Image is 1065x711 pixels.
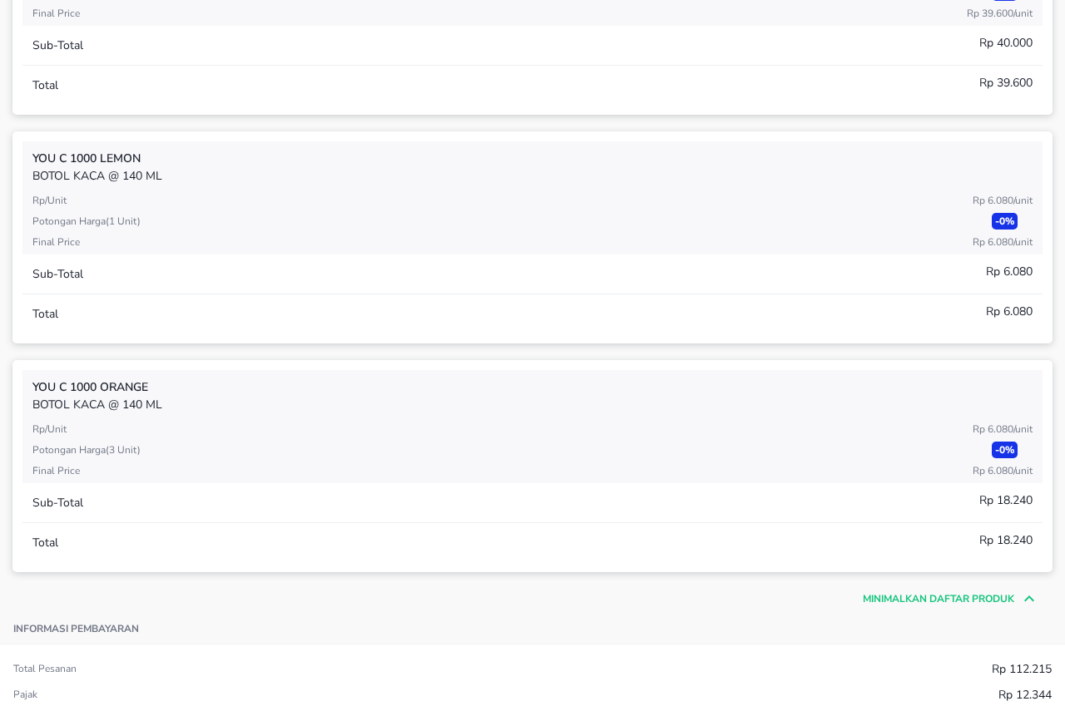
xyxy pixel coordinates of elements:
p: Final Price [32,6,80,21]
p: Rp 6.080 [986,303,1033,320]
p: Rp 6.080 [973,422,1033,437]
span: / Unit [1013,194,1033,207]
p: Rp 6.080 [986,263,1033,280]
p: Rp 6.080 [973,463,1033,478]
p: Total pesanan [13,662,77,675]
p: Sub-Total [32,37,83,54]
span: / Unit [1013,422,1033,436]
p: BOTOL KACA @ 140 ML [32,167,1033,185]
p: Sub-Total [32,494,83,511]
p: Total [32,305,58,323]
p: Rp 12.344 [998,686,1052,704]
p: Rp 39.600 [967,6,1033,21]
p: Final Price [32,463,80,478]
p: Total [32,77,58,94]
p: Rp 39.600 [979,74,1033,91]
p: Potongan harga ( 3 Unit ) [32,442,141,457]
p: Pajak [13,688,37,701]
p: Rp 40.000 [979,34,1033,52]
p: - 0 % [992,442,1018,458]
p: BOTOL KACA @ 140 ML [32,396,1033,413]
p: Minimalkan daftar produk [863,591,1014,606]
p: Rp 18.240 [979,531,1033,549]
p: Rp/Unit [32,193,67,208]
p: Informasi pembayaran [13,622,139,635]
span: / Unit [1013,235,1033,249]
p: Sub-Total [32,265,83,283]
p: - 0 % [992,213,1018,230]
p: Rp/Unit [32,422,67,437]
p: Rp 112.215 [992,660,1052,678]
p: Total [32,534,58,551]
p: Final Price [32,235,80,249]
p: YOU C 1000 LEMON [32,150,1033,167]
p: Rp 6.080 [973,193,1033,208]
span: / Unit [1013,464,1033,477]
span: / Unit [1013,7,1033,20]
p: Rp 18.240 [979,491,1033,509]
p: Potongan harga ( 1 Unit ) [32,214,141,229]
p: Rp 6.080 [973,235,1033,249]
p: YOU C 1000 ORANGE [32,378,1033,396]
